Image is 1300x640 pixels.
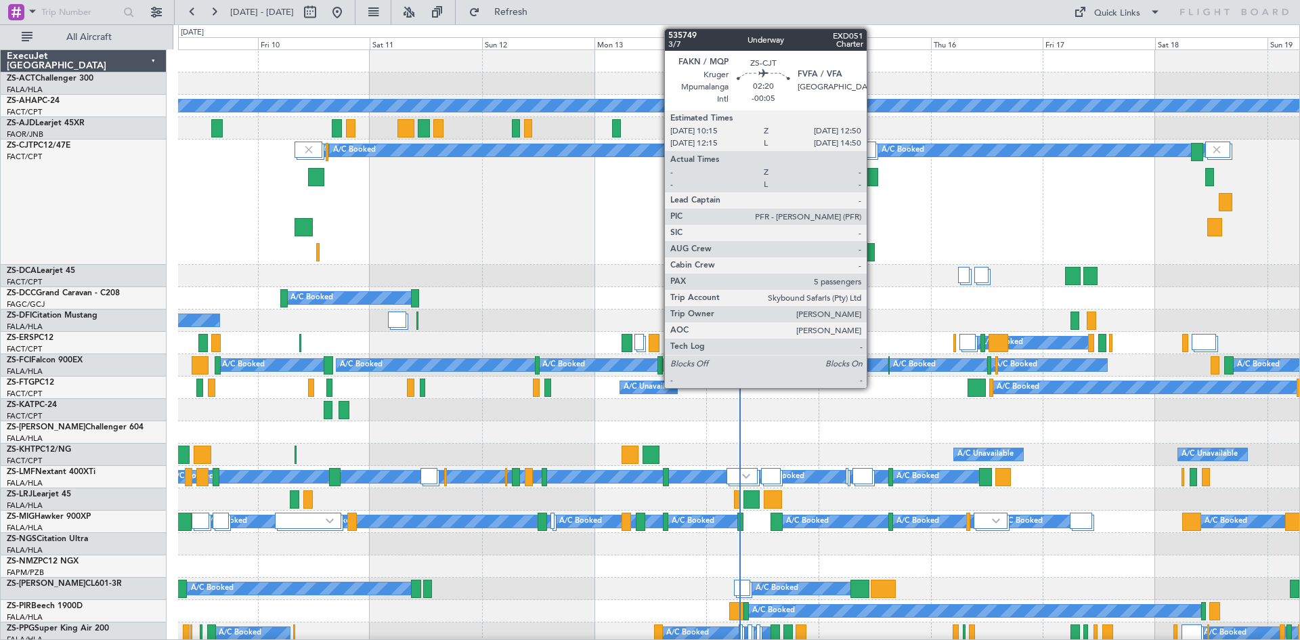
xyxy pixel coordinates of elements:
span: All Aircraft [35,33,143,42]
a: FACT/CPT [7,277,42,287]
a: ZS-ERSPC12 [7,334,53,342]
a: ZS-[PERSON_NAME]CL601-3R [7,580,122,588]
button: Refresh [462,1,544,23]
div: [DATE] [181,27,204,39]
a: ZS-MIGHawker 900XP [7,513,91,521]
span: ZS-ERS [7,334,34,342]
a: FALA/HLA [7,433,43,444]
div: A/C Unavailable [624,377,680,398]
span: ZS-DCC [7,289,36,297]
div: Wed 15 [819,37,931,49]
div: A/C Booked [756,578,798,599]
div: A/C Booked [1000,511,1043,532]
img: gray-close.svg [1211,144,1223,156]
a: FALA/HLA [7,322,43,332]
div: A/C Booked [542,355,585,375]
div: Sun 12 [482,37,594,49]
span: ZS-FTG [7,379,35,387]
div: A/C Booked [786,511,829,532]
a: FACT/CPT [7,411,42,421]
span: ZS-PPG [7,624,35,633]
a: FALA/HLA [7,500,43,511]
span: ZS-LRJ [7,490,32,498]
div: A/C Booked [333,140,376,161]
a: ZS-PPGSuper King Air 200 [7,624,109,633]
img: arrow-gray.svg [326,518,334,524]
a: FALA/HLA [7,85,43,95]
div: A/C Booked [191,578,234,599]
div: A/C Booked [896,467,939,487]
div: A/C Booked [1205,511,1247,532]
a: ZS-DFICitation Mustang [7,312,97,320]
a: ZS-LRJLearjet 45 [7,490,71,498]
a: ZS-NMZPC12 NGX [7,557,79,566]
a: FACT/CPT [7,152,42,162]
div: A/C Booked [222,355,265,375]
a: ZS-NGSCitation Ultra [7,535,88,543]
button: Quick Links [1067,1,1167,23]
a: FALA/HLA [7,478,43,488]
div: A/C Booked [997,377,1039,398]
a: FALA/HLA [7,612,43,622]
a: FALA/HLA [7,545,43,555]
a: FAPM/PZB [7,568,44,578]
a: ZS-CJTPC12/47E [7,142,70,150]
div: A/C Unavailable [1182,444,1238,465]
a: FALA/HLA [7,366,43,377]
a: FACT/CPT [7,107,42,117]
img: arrow-gray.svg [742,473,750,479]
span: ZS-AHA [7,97,37,105]
span: ZS-[PERSON_NAME] [7,580,85,588]
a: ZS-ACTChallenger 300 [7,74,93,83]
div: A/C Booked [340,355,383,375]
span: ZS-KAT [7,401,35,409]
a: FALA/HLA [7,523,43,533]
span: ZS-NMZ [7,557,38,566]
div: Fri 17 [1043,37,1155,49]
span: [DATE] - [DATE] [230,6,294,18]
span: ZS-ACT [7,74,35,83]
span: ZS-CJT [7,142,33,150]
span: ZS-PIR [7,602,31,610]
span: ZS-AJD [7,119,35,127]
span: ZS-FCI [7,356,31,364]
div: A/C Unavailable [957,444,1014,465]
div: A/C Booked [762,467,804,487]
a: FAGC/GCJ [7,299,45,310]
div: A/C Booked [559,511,602,532]
a: ZS-KHTPC12/NG [7,446,71,454]
div: A/C Booked [290,288,333,308]
span: ZS-KHT [7,446,35,454]
a: ZS-DCCGrand Caravan - C208 [7,289,120,297]
div: A/C Booked [995,355,1037,375]
div: Sat 18 [1155,37,1267,49]
a: ZS-FCIFalcon 900EX [7,356,83,364]
div: A/C Booked [1237,355,1280,375]
a: ZS-PIRBeech 1900D [7,602,83,610]
div: Sat 11 [370,37,482,49]
a: ZS-DCALearjet 45 [7,267,75,275]
div: A/C Booked [752,601,795,621]
div: Quick Links [1094,7,1140,20]
span: ZS-LMF [7,468,35,476]
div: A/C Booked [896,511,939,532]
div: Thu 16 [931,37,1043,49]
span: ZS-NGS [7,535,37,543]
a: FAOR/JNB [7,129,43,140]
div: A/C Booked [171,467,214,487]
a: ZS-AHAPC-24 [7,97,60,105]
a: ZS-[PERSON_NAME]Challenger 604 [7,423,144,431]
button: All Aircraft [15,26,147,48]
div: A/C Booked [893,355,936,375]
span: ZS-DFI [7,312,32,320]
div: A/C Booked [672,355,714,375]
a: ZS-KATPC-24 [7,401,57,409]
div: A/C Booked [882,140,924,161]
div: Tue 14 [706,37,819,49]
div: A/C Booked [790,355,833,375]
a: FACT/CPT [7,344,42,354]
input: Trip Number [41,2,119,22]
div: A/C Booked [672,511,714,532]
img: gray-close.svg [303,144,315,156]
a: FACT/CPT [7,389,42,399]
